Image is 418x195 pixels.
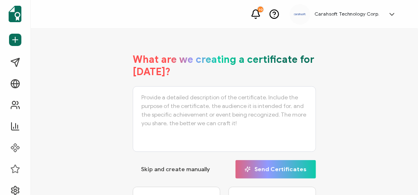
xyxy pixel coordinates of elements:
img: a9ee5910-6a38-4b3f-8289-cffb42fa798b.svg [294,13,306,16]
iframe: Chat Widget [377,156,418,195]
h1: What are we creating a certificate for [DATE]? [133,53,316,78]
img: sertifier-logomark-colored.svg [9,6,21,22]
button: Skip and create manually [133,160,218,179]
div: 10 [258,7,263,12]
h5: Carahsoft Technology Corp. [314,11,380,17]
span: Send Certificates [245,166,307,172]
button: Send Certificates [236,160,316,179]
span: Skip and create manually [141,167,210,172]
